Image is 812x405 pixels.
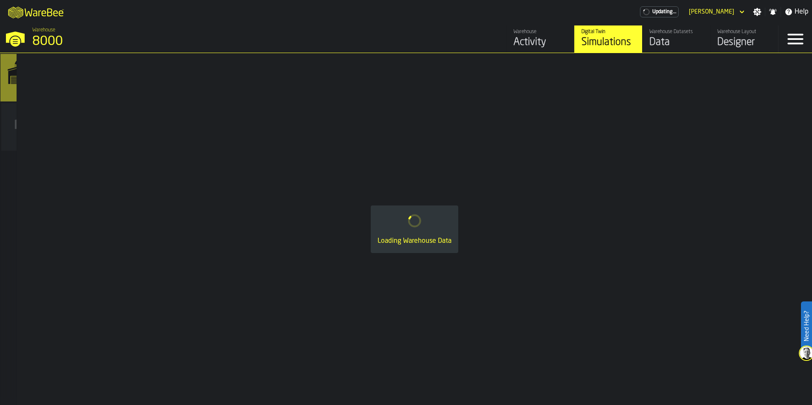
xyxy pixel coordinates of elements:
div: DropdownMenuValue-Hannes Vertamo Vertamo [689,8,734,15]
div: Simulations [581,36,635,49]
div: Digital Twin [581,29,635,35]
div: Warehouse Datasets [649,29,703,35]
a: link-to-/wh/i/b2e041e4-2753-4086-a82a-958e8abdd2c7/feed/ [506,25,574,53]
a: link-to-/wh/new [1,103,47,152]
div: Menu Subscription [640,6,679,17]
label: button-toggle-Help [781,7,812,17]
div: Activity [513,36,567,49]
div: Warehouse Layout [717,29,771,35]
div: 8000 [32,34,262,49]
a: link-to-/wh/i/b2e041e4-2753-4086-a82a-958e8abdd2c7/data [642,25,710,53]
label: button-toggle-Settings [750,8,765,16]
a: link-to-/wh/i/b2e041e4-2753-4086-a82a-958e8abdd2c7/designer [710,25,778,53]
label: button-toggle-Menu [778,25,812,53]
div: DropdownMenuValue-Hannes Vertamo Vertamo [685,7,746,17]
div: Designer [717,36,771,49]
span: Updating... [652,9,677,15]
span: Help [795,7,809,17]
a: link-to-/wh/i/b2e041e4-2753-4086-a82a-958e8abdd2c7/simulations [0,54,48,103]
a: link-to-/wh/i/b2e041e4-2753-4086-a82a-958e8abdd2c7/pricing/ [640,6,679,17]
div: Data [649,36,703,49]
span: Warehouse [32,27,55,33]
a: link-to-/wh/i/b2e041e4-2753-4086-a82a-958e8abdd2c7/simulations [574,25,642,53]
label: button-toggle-Notifications [765,8,781,16]
div: Warehouse [513,29,567,35]
div: Loading Warehouse Data [378,236,451,246]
